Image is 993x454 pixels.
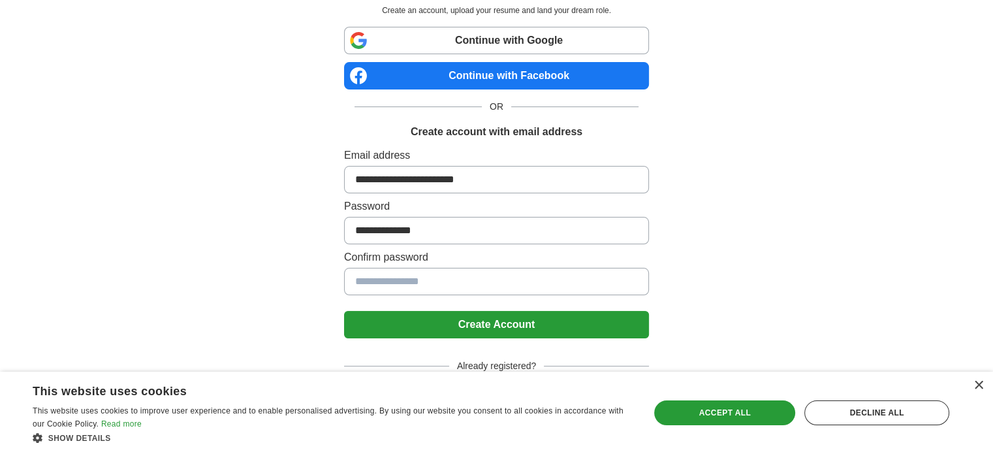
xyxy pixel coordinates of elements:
div: Accept all [654,400,795,425]
div: Close [973,381,983,391]
span: This website uses cookies to improve user experience and to enable personalised advertising. By u... [33,406,623,429]
span: Show details [48,434,111,443]
h1: Create account with email address [411,124,582,140]
span: Already registered? [449,359,544,373]
a: Continue with Google [344,27,649,54]
label: Confirm password [344,250,649,265]
p: Create an account, upload your resume and land your dream role. [347,5,646,16]
label: Password [344,199,649,214]
button: Create Account [344,311,649,338]
span: OR [482,100,511,114]
label: Email address [344,148,649,163]
a: Continue with Facebook [344,62,649,89]
div: This website uses cookies [33,380,599,399]
div: Show details [33,431,631,444]
div: Decline all [804,400,949,425]
a: Read more, opens a new window [101,419,142,429]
